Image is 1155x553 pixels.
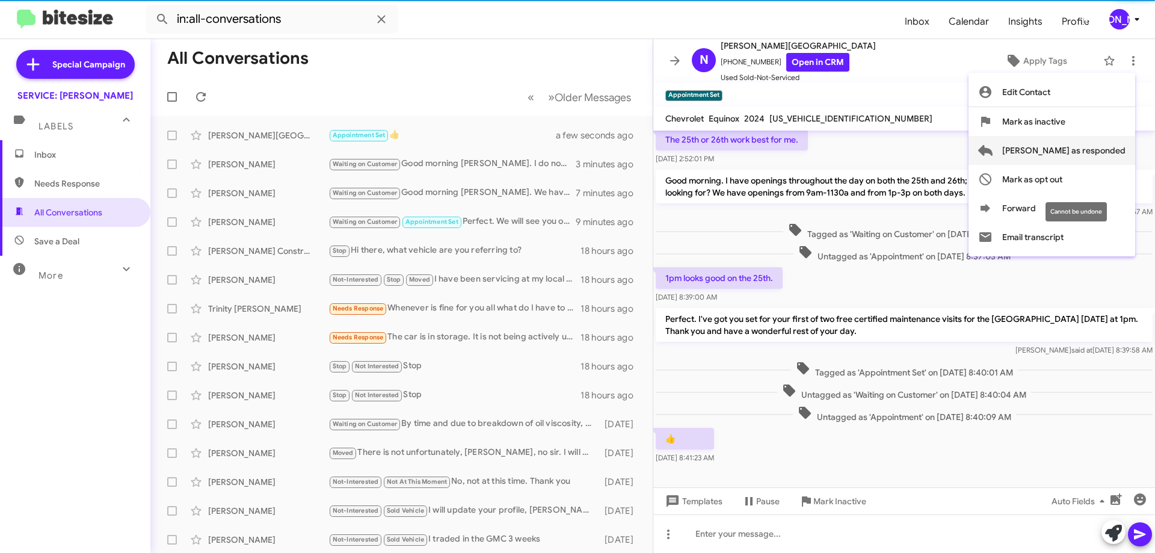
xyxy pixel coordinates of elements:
span: Edit Contact [1002,78,1050,107]
button: Forward [969,194,1135,223]
span: Mark as opt out [1002,165,1062,194]
div: Cannot be undone [1046,202,1107,221]
button: Email transcript [969,223,1135,252]
span: [PERSON_NAME] as responded [1002,136,1126,165]
span: Mark as inactive [1002,107,1065,136]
